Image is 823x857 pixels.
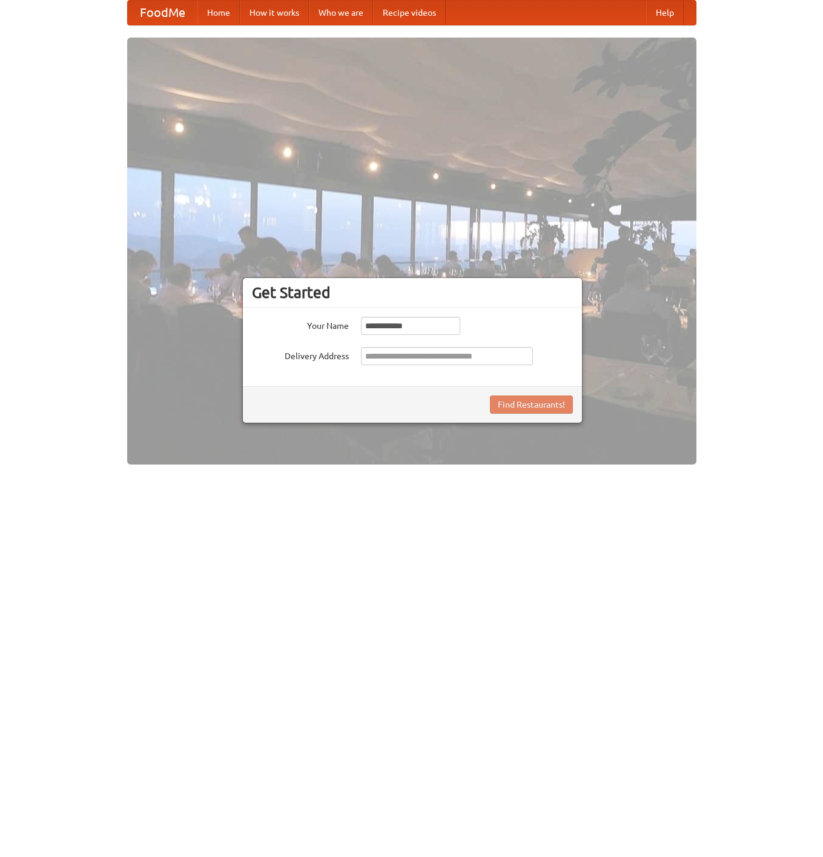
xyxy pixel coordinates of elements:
[197,1,240,25] a: Home
[373,1,446,25] a: Recipe videos
[240,1,309,25] a: How it works
[309,1,373,25] a: Who we are
[252,347,349,362] label: Delivery Address
[252,317,349,332] label: Your Name
[128,1,197,25] a: FoodMe
[646,1,684,25] a: Help
[252,283,573,302] h3: Get Started
[490,395,573,414] button: Find Restaurants!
